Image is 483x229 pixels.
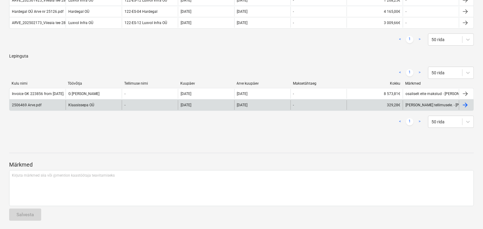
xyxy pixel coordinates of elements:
[293,9,294,14] div: -
[66,18,122,28] div: Luxvol Infra OÜ
[406,69,413,76] a: Page 1 is your current page
[416,118,423,125] a: Next page
[293,103,294,107] div: -
[347,7,403,16] div: 4 165,00€
[293,81,344,86] div: Maksetähtaeg
[293,92,294,96] div: -
[293,21,294,25] div: -
[416,69,423,76] a: Next page
[12,9,63,14] div: Hardegal OÜ Arve nr 25126.pdf
[452,200,483,229] iframe: Chat Widget
[237,103,248,107] div: [DATE]
[66,100,122,110] div: Klaasissepa OÜ
[349,81,400,86] div: Kokku
[66,89,122,99] div: G [PERSON_NAME]
[124,21,167,25] div: 122-ES-12 Luxvol Infra OÜ
[181,21,191,25] div: [DATE]
[12,92,166,96] div: Invoice GK 223856 from [DATE]. Hausers [PERSON_NAME] OU and G [PERSON_NAME] SIA.pdf
[406,118,413,125] a: Page 1 is your current page
[347,100,403,110] div: 329,28€
[12,81,63,86] div: Kulu nimi
[180,81,232,86] div: Kuupäev
[416,36,423,43] a: Next page
[68,81,119,86] div: Töövõtja
[347,89,403,99] div: 8 573,81€
[406,81,457,86] div: Märkmed
[9,161,474,168] p: Märkmed
[237,9,248,14] div: [DATE]
[181,9,191,14] div: [DATE]
[347,18,403,28] div: 3 009,66€
[237,21,248,25] div: [DATE]
[12,21,72,25] div: ARVE_202502173_Viieaia tee 28.pdf
[66,7,122,16] div: Hardegal OÜ
[406,92,472,96] div: osaliselt ette makstud - [PERSON_NAME]
[396,69,404,76] a: Previous page
[124,9,157,14] div: 122-ES-04 Hardegal
[12,103,41,107] div: 2506469 Arve.pdf
[181,92,191,96] div: [DATE]
[237,81,288,86] div: Arve kuupäev
[9,53,474,59] p: Lepinguta
[396,118,404,125] a: Previous page
[406,36,413,43] a: Page 1 is your current page
[396,36,404,43] a: Previous page
[124,81,175,86] div: Tellimuse nimi
[181,103,191,107] div: [DATE]
[237,92,248,96] div: [DATE]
